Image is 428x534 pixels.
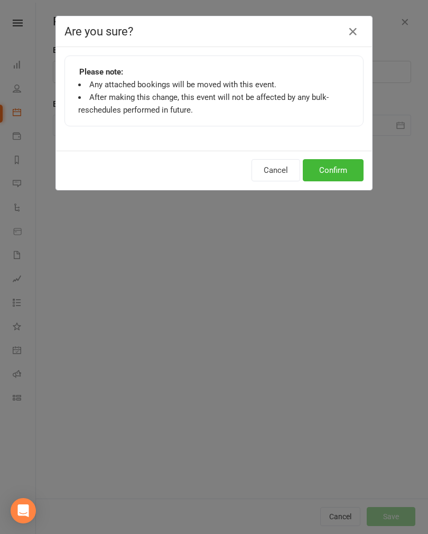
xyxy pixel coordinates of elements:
[78,78,350,91] li: Any attached bookings will be moved with this event.
[345,23,361,40] button: Close
[252,159,300,181] button: Cancel
[79,66,123,78] strong: Please note:
[78,91,350,116] li: After making this change, this event will not be affected by any bulk-reschedules performed in fu...
[11,498,36,523] div: Open Intercom Messenger
[64,25,364,38] h4: Are you sure?
[303,159,364,181] button: Confirm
